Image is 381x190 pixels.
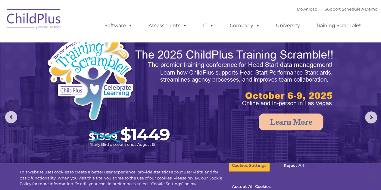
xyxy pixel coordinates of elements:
[297,7,317,11] a: Download
[84,64,109,69] span: Phone number
[197,20,220,32] a: IT
[275,159,313,172] button: Reject All
[20,169,229,187] div: This website uses cookies to create a better user experience, provide statistics about user visit...
[229,159,270,172] button: Cookies Settings
[142,20,193,32] a: Assessments
[259,114,323,130] a: Learn More
[270,20,306,32] a: University
[297,7,377,11] font: |
[4,5,64,35] img: ChildPlus by Procare Solutions
[84,40,102,44] span: Last name
[310,20,367,32] a: Training Scramble!!
[224,20,266,32] a: Company
[365,170,378,183] button: Close
[325,7,341,11] a: Support
[342,7,377,11] a: Schedule A Demo
[98,20,139,32] a: Software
